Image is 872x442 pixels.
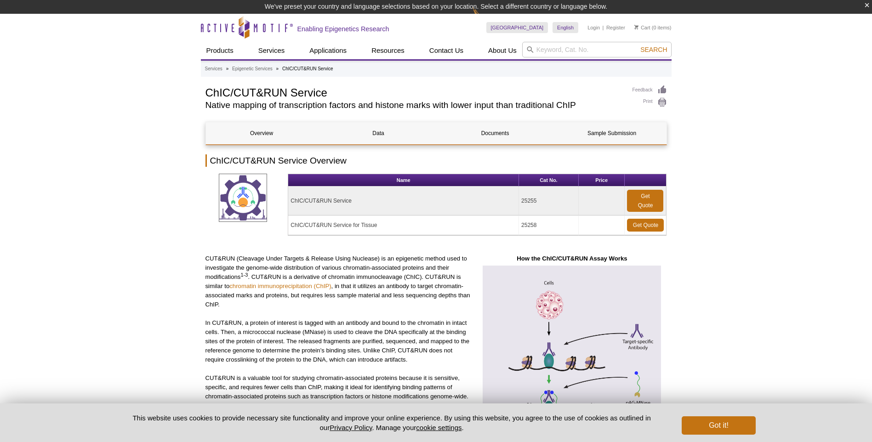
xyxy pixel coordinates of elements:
a: Services [205,65,222,73]
a: Login [587,24,600,31]
button: Got it! [682,416,755,435]
li: (0 items) [634,22,672,33]
input: Keyword, Cat. No. [522,42,672,57]
td: ChIC/CUT&RUN Service for Tissue [288,215,519,235]
a: Feedback [633,85,667,95]
a: Register [606,24,625,31]
th: Price [579,174,625,187]
td: 25255 [519,187,579,215]
a: Sample Submission [556,122,668,144]
a: Data [323,122,434,144]
th: Name [288,174,519,187]
th: Cat No. [519,174,579,187]
a: Contact Us [424,42,469,59]
span: Search [640,46,667,53]
a: Epigenetic Services [232,65,273,73]
a: Services [253,42,291,59]
sup: 1-3 [240,272,248,278]
li: ChIC/CUT&RUN Service [282,66,333,71]
a: Privacy Policy [330,424,372,431]
h1: ChIC/CUT&RUN Service [205,85,623,99]
td: ChIC/CUT&RUN Service [288,187,519,215]
li: » [226,66,229,71]
p: In CUT&RUN, a protein of interest is tagged with an antibody and bound to the chromatin in intact... [205,318,471,364]
a: English [553,22,578,33]
a: Cart [634,24,650,31]
a: chromatin immunoprecipitation (ChIP) [229,283,331,289]
a: Products [201,42,239,59]
img: ChIC/CUT&RUN Service [219,174,267,222]
p: CUT&RUN (Cleavage Under Targets & Release Using Nuclease) is an epigenetic method used to investi... [205,254,471,309]
a: Get Quote [627,219,664,232]
a: Documents [439,122,551,144]
li: | [603,22,604,33]
p: CUT&RUN is a valuable tool for studying chromatin-associated proteins because it is sensitive, sp... [205,374,471,429]
a: Resources [366,42,410,59]
h2: Enabling Epigenetics Research [297,25,389,33]
a: About Us [483,42,522,59]
h2: ChIC/CUT&RUN Service Overview [205,154,667,167]
li: » [276,66,279,71]
a: Print [633,97,667,108]
a: [GEOGRAPHIC_DATA] [486,22,548,33]
h2: Native mapping of transcription factors and histone marks with lower input than traditional ChIP [205,101,623,109]
button: cookie settings [416,424,462,431]
a: Get Quote [627,190,663,212]
img: Your Cart [634,25,638,29]
a: Overview [206,122,318,144]
strong: How the ChIC/CUT&RUN Assay Works [517,255,627,262]
a: Applications [304,42,352,59]
td: 25258 [519,215,579,235]
button: Search [638,45,670,54]
img: Change Here [473,7,497,28]
p: This website uses cookies to provide necessary site functionality and improve your online experie... [117,413,667,432]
